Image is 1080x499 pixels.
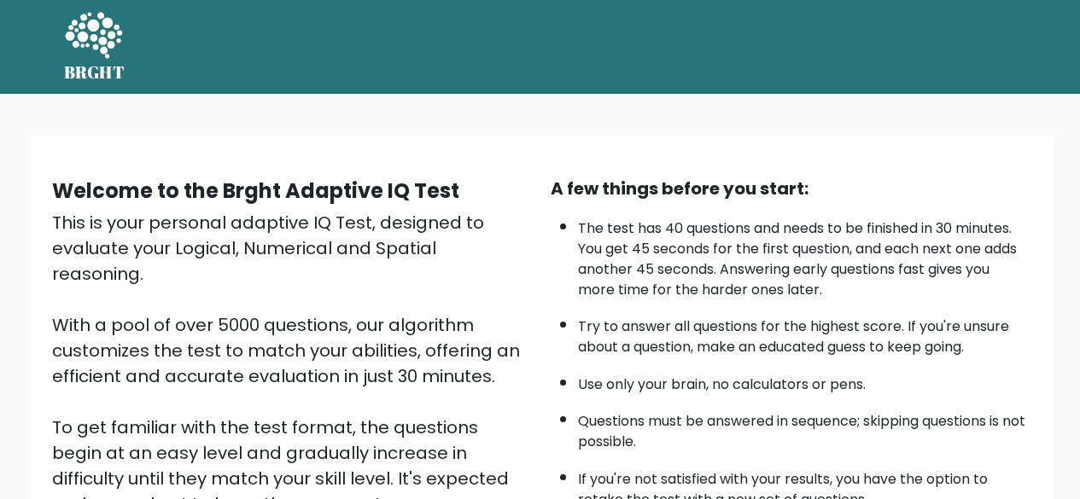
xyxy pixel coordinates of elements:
li: The test has 40 questions and needs to be finished in 30 minutes. You get 45 seconds for the firs... [578,210,1029,300]
div: A few things before you start: [551,176,1029,201]
li: Questions must be answered in sequence; skipping questions is not possible. [578,403,1029,452]
li: Try to answer all questions for the highest score. If you're unsure about a question, make an edu... [578,308,1029,357]
h5: BRGHT [64,62,126,83]
b: Welcome to the Brght Adaptive IQ Test [52,177,459,205]
a: BRGHT [64,7,126,87]
li: Use only your brain, no calculators or pens. [578,366,1029,395]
